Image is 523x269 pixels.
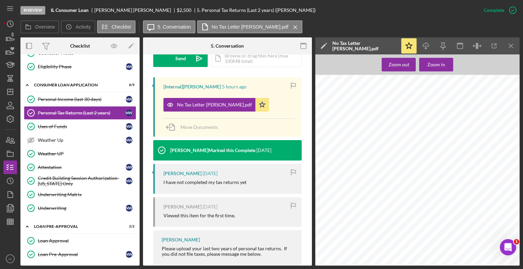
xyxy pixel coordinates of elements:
[477,3,520,17] button: Complete
[38,110,126,116] div: Personal Tax Returns (Last 2 years)
[24,248,136,261] a: Loan Pre-ApprovalNW
[163,180,247,185] div: I have not completed my tax returns yet
[126,110,132,116] div: N W
[38,205,126,211] div: Underwriting
[143,20,195,33] button: 5. Conversation
[24,188,136,201] a: Underwriting Matrix
[359,122,392,126] span: [PERSON_NAME]
[38,137,126,143] div: Weather Up
[197,7,316,13] div: 5. Personal Tax Returns (Last 2 years) ([PERSON_NAME])
[61,20,95,33] button: Activity
[9,257,12,261] text: IV
[340,128,348,131] span: years
[177,102,252,107] div: No Tax Letter [PERSON_NAME].pdf
[38,97,126,102] div: Personal Income (last 30 days)
[126,251,132,258] div: N W
[24,201,136,215] a: UnderwritingNW
[126,164,132,171] div: N W
[389,58,409,71] div: Zoom out
[484,3,504,17] div: Complete
[177,7,191,13] span: $2,500
[126,123,132,130] div: N W
[203,204,218,209] time: 2025-09-22 20:20
[163,171,202,176] div: [PERSON_NAME]
[163,84,221,89] div: [Internal] [PERSON_NAME]
[76,24,91,30] label: Activity
[170,148,255,153] div: [PERSON_NAME] Marked this Complete
[126,205,132,212] div: N W
[399,122,491,126] span: have not filed personal taxes in the last years, specifically for
[34,224,117,229] div: Loan Pre-Approval
[24,106,136,120] a: Personal Tax Returns (Last 2 years)NW
[451,149,463,152] span: [DATE]
[38,238,136,243] div: Loan Approval
[340,150,407,153] span: ____________________________________
[163,98,269,112] button: No Tax Letter [PERSON_NAME].pdf
[419,58,453,71] button: Zoom in
[376,128,422,131] span: My primary income is through
[427,58,445,71] div: Zoom in
[382,58,416,71] button: Zoom out
[3,252,17,266] button: IV
[126,178,132,184] div: N W
[97,20,136,33] button: Checklist
[256,148,271,153] time: 2025-09-24 16:49
[340,133,371,137] span: is in the amount of $
[24,93,136,106] a: Personal Income (last 30 days)NW
[20,20,59,33] button: Overview
[377,133,386,136] span: 1153
[38,252,126,257] div: Loan Pre-Approval
[122,83,134,87] div: 8 / 9
[38,64,126,69] div: Eligibility Phase
[158,24,191,30] label: 5. Conversation
[126,63,132,70] div: N W
[94,7,177,13] div: [PERSON_NAME] [PERSON_NAME]
[514,239,519,245] span: 1
[153,50,208,67] button: Send
[163,204,202,209] div: [PERSON_NAME]
[34,83,117,87] div: Consumer Loan Application
[361,128,364,131] span: &
[38,175,126,186] div: Credit Building Session Authorization- [US_STATE] Only
[24,161,136,174] a: AttestationNW
[122,224,134,229] div: 2 / 2
[361,157,381,161] span: Client’s name
[500,239,516,255] iframe: Intercom live chat
[24,120,136,133] a: Uses of FundsNW
[38,124,126,129] div: Uses of Funds
[468,157,475,161] span: Date
[38,192,136,197] div: Underwriting Matrix
[24,147,136,161] a: Weather UP
[332,40,397,51] div: No Tax Letter [PERSON_NAME].pdf
[203,171,218,176] time: 2025-09-22 20:20
[211,43,244,49] div: 5. Conversation
[163,119,225,136] button: Move Documents
[162,246,295,257] div: Please upload your last two years of personal tax returns. If you did not file taxes, please mess...
[20,6,45,15] div: In Review
[423,127,456,131] span: Vet Claims Position
[35,24,55,30] label: Overview
[163,213,235,218] div: Viewed this item for the first time.
[24,60,136,73] a: Eligibility PhaseNW
[51,7,89,13] b: IL Consumer Loan
[350,128,360,132] span: 2023
[24,234,136,248] a: Loan Approval
[162,237,200,242] div: [PERSON_NAME]
[126,96,132,103] div: N W
[24,174,136,188] a: Credit Building Session Authorization- [US_STATE] OnlyNW
[212,24,288,30] label: No Tax Letter [PERSON_NAME].pdf
[24,133,136,147] a: Weather UpNW
[352,122,354,126] span: I,
[70,43,90,49] div: Checklist
[180,124,218,130] span: Move Documents
[112,24,131,30] label: Checklist
[38,165,126,170] div: Attestation
[473,128,498,131] span: Monthly income
[222,84,247,89] time: 2025-09-26 13:42
[197,20,302,33] button: No Tax Letter [PERSON_NAME].pdf
[175,50,186,67] div: Send
[340,100,356,103] span: Tax Status
[126,137,132,144] div: N W
[450,150,493,153] span: _______________________
[38,151,136,156] div: Weather UP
